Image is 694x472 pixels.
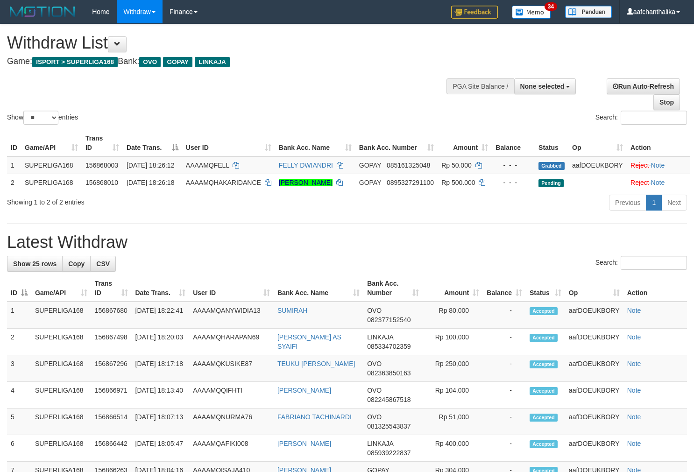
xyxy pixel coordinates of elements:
[630,179,649,186] a: Reject
[13,260,57,268] span: Show 25 rows
[623,275,687,302] th: Action
[31,302,91,329] td: SUPERLIGA168
[496,161,531,170] div: - - -
[565,435,623,462] td: aafDOEUKBORY
[7,355,31,382] td: 3
[483,275,526,302] th: Balance: activate to sort column ascending
[565,275,623,302] th: Op: activate to sort column ascending
[565,409,623,435] td: aafDOEUKBORY
[651,162,665,169] a: Note
[627,413,641,421] a: Note
[277,387,331,394] a: [PERSON_NAME]
[132,275,190,302] th: Date Trans.: activate to sort column ascending
[627,307,641,314] a: Note
[423,435,483,462] td: Rp 400,000
[526,275,565,302] th: Status: activate to sort column ascending
[7,275,31,302] th: ID: activate to sort column descending
[514,78,576,94] button: None selected
[189,302,274,329] td: AAAAMQANYWIDIA13
[423,355,483,382] td: Rp 250,000
[627,174,690,191] td: ·
[483,355,526,382] td: -
[568,130,627,156] th: Op: activate to sort column ascending
[91,382,132,409] td: 156866971
[530,334,558,342] span: Accepted
[423,302,483,329] td: Rp 80,000
[279,179,333,186] a: [PERSON_NAME]
[132,355,190,382] td: [DATE] 18:17:18
[530,414,558,422] span: Accepted
[7,174,21,191] td: 2
[627,360,641,367] a: Note
[85,162,118,169] span: 156868003
[91,409,132,435] td: 156866514
[7,111,78,125] label: Show entries
[189,409,274,435] td: AAAAMQNURMA76
[91,275,132,302] th: Trans ID: activate to sort column ascending
[189,275,274,302] th: User ID: activate to sort column ascending
[277,440,331,447] a: [PERSON_NAME]
[661,195,687,211] a: Next
[621,111,687,125] input: Search:
[189,329,274,355] td: AAAAMQHARAPAN69
[565,382,623,409] td: aafDOEUKBORY
[7,34,453,52] h1: Withdraw List
[189,435,274,462] td: AAAAMQAFIKI008
[132,409,190,435] td: [DATE] 18:07:13
[653,94,680,110] a: Stop
[359,179,381,186] span: GOPAY
[186,179,261,186] span: AAAAMQHAKARIDANCE
[565,355,623,382] td: aafDOEUKBORY
[277,307,308,314] a: SUMIRAH
[31,355,91,382] td: SUPERLIGA168
[492,130,535,156] th: Balance
[82,130,123,156] th: Trans ID: activate to sort column ascending
[90,256,116,272] a: CSV
[195,57,230,67] span: LINKAJA
[123,130,182,156] th: Date Trans.: activate to sort column descending
[7,302,31,329] td: 1
[7,256,63,272] a: Show 25 rows
[441,162,472,169] span: Rp 50.000
[621,256,687,270] input: Search:
[21,130,82,156] th: Game/API: activate to sort column ascending
[545,2,557,11] span: 34
[520,83,565,90] span: None selected
[31,382,91,409] td: SUPERLIGA168
[423,382,483,409] td: Rp 104,000
[7,5,78,19] img: MOTION_logo.png
[387,179,434,186] span: Copy 0895327291100 to clipboard
[627,333,641,341] a: Note
[32,57,118,67] span: ISPORT > SUPERLIGA168
[132,382,190,409] td: [DATE] 18:13:40
[21,174,82,191] td: SUPERLIGA168
[627,440,641,447] a: Note
[359,162,381,169] span: GOPAY
[274,275,363,302] th: Bank Acc. Name: activate to sort column ascending
[7,130,21,156] th: ID
[646,195,662,211] a: 1
[275,130,355,156] th: Bank Acc. Name: activate to sort column ascending
[7,156,21,174] td: 1
[595,111,687,125] label: Search:
[127,162,174,169] span: [DATE] 18:26:12
[355,130,438,156] th: Bank Acc. Number: activate to sort column ascending
[7,194,282,207] div: Showing 1 to 2 of 2 entries
[91,435,132,462] td: 156866442
[367,316,411,324] span: Copy 082377152540 to clipboard
[132,435,190,462] td: [DATE] 18:05:47
[387,162,430,169] span: Copy 085161325048 to clipboard
[483,329,526,355] td: -
[483,382,526,409] td: -
[68,260,85,268] span: Copy
[609,195,646,211] a: Previous
[627,156,690,174] td: ·
[565,329,623,355] td: aafDOEUKBORY
[7,329,31,355] td: 2
[451,6,498,19] img: Feedback.jpg
[483,409,526,435] td: -
[189,355,274,382] td: AAAAMQKUSIKE87
[91,329,132,355] td: 156867498
[367,307,382,314] span: OVO
[132,329,190,355] td: [DATE] 18:20:03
